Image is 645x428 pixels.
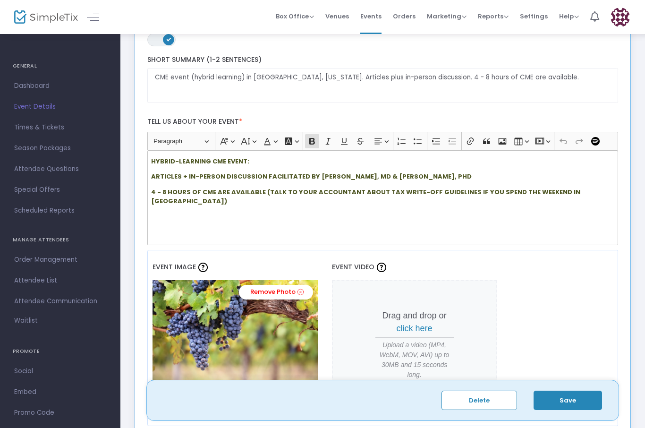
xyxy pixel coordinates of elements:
[13,57,108,76] h4: GENERAL
[151,172,472,181] strong: ARTICLES + IN-PERSON DISCUSSION FACILITATED BY [PERSON_NAME], MD & [PERSON_NAME], PHD
[14,184,106,196] span: Special Offers
[14,365,106,377] span: Social
[14,386,106,398] span: Embed
[147,55,262,64] span: Short Summary (1-2 Sentences)
[427,12,467,21] span: Marketing
[276,12,314,21] span: Box Office
[166,37,171,42] span: ON
[14,316,38,325] span: Waitlist
[393,4,416,28] span: Orders
[375,309,454,335] p: Drag and drop or
[151,157,249,166] strong: HYBRID-LEARNING CME EVENT:
[147,132,619,151] div: Editor toolbar
[325,4,349,28] span: Venues
[520,4,548,28] span: Settings
[13,231,108,249] h4: MANAGE ATTENDEES
[147,151,619,245] div: Rich Text Editor, main
[151,188,580,206] strong: 4 - 8 HOURS OF CME ARE AVAILABLE (TALK TO YOUR ACCOUNTANT ABOUT TAX WRITE-OFF GUIDELINES IF YOU S...
[143,112,623,132] label: Tell us about your event
[14,80,106,92] span: Dashboard
[153,280,318,384] img: RedMinimalistWineBrandProductPromotionInstagramPost.jpeg
[153,262,196,272] span: Event Image
[239,285,313,300] a: Remove Photo
[14,121,106,134] span: Times & Tickets
[377,263,386,272] img: question-mark
[149,134,213,149] button: Paragraph
[332,262,374,272] span: Event Video
[360,4,382,28] span: Events
[14,254,106,266] span: Order Management
[14,205,106,217] span: Scheduled Reports
[397,324,433,333] span: click here
[198,263,208,272] img: question-mark
[13,342,108,361] h4: PROMOTE
[14,163,106,175] span: Attendee Questions
[153,136,203,147] span: Paragraph
[14,407,106,419] span: Promo Code
[14,142,106,154] span: Season Packages
[441,391,517,410] button: Delete
[559,12,579,21] span: Help
[375,340,454,380] span: Upload a video (MP4, WebM, MOV, AVI) up to 30MB and 15 seconds long.
[14,101,106,113] span: Event Details
[534,391,602,410] button: Save
[478,12,509,21] span: Reports
[14,295,106,308] span: Attendee Communication
[14,274,106,287] span: Attendee List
